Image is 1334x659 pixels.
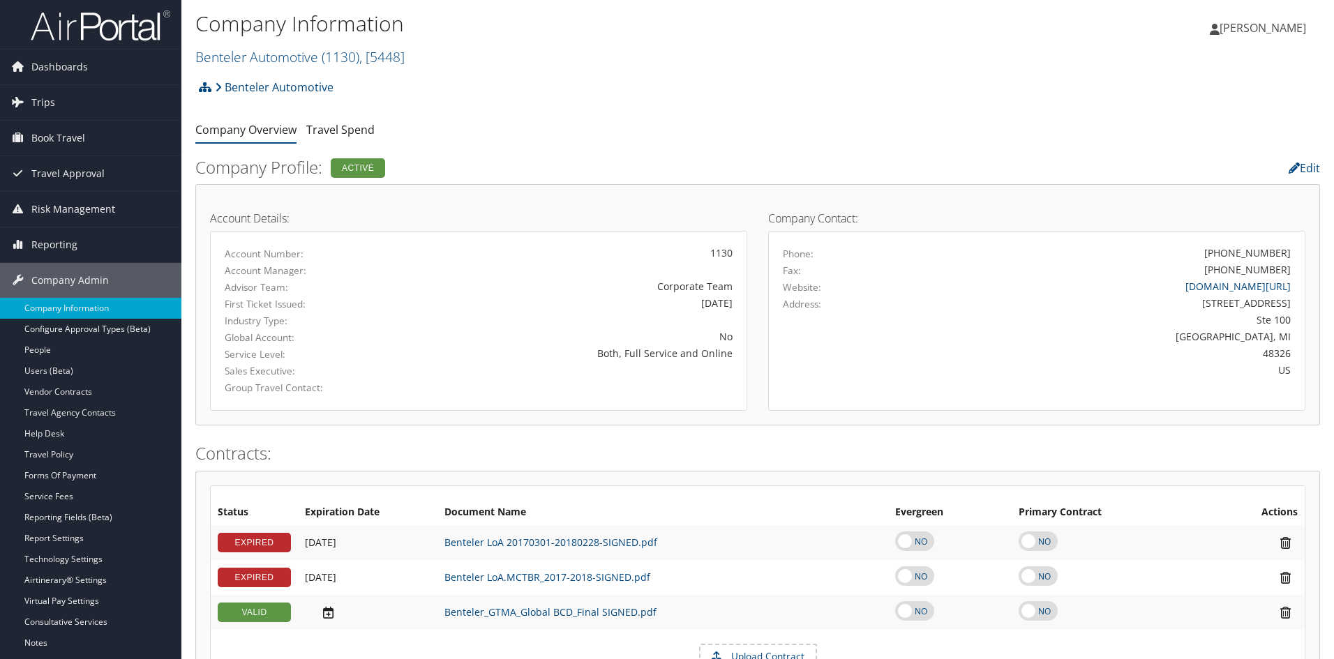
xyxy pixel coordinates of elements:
[915,329,1291,344] div: [GEOGRAPHIC_DATA], MI
[31,50,88,84] span: Dashboards
[225,381,380,395] label: Group Travel Contact:
[31,227,77,262] span: Reporting
[401,329,733,344] div: No
[218,568,291,587] div: EXPIRED
[915,312,1291,327] div: Ste 100
[225,247,380,261] label: Account Number:
[225,314,380,328] label: Industry Type:
[218,533,291,552] div: EXPIRED
[401,346,733,361] div: Both, Full Service and Online
[1273,570,1298,585] i: Remove Contract
[401,245,733,260] div: 1130
[225,264,380,278] label: Account Manager:
[305,570,336,584] span: [DATE]
[1273,605,1298,620] i: Remove Contract
[915,363,1291,377] div: US
[1012,500,1204,525] th: Primary Contract
[888,500,1012,525] th: Evergreen
[783,264,801,278] label: Fax:
[215,73,333,101] a: Benteler Automotive
[306,122,375,137] a: Travel Spend
[225,280,380,294] label: Advisor Team:
[195,47,405,66] a: Benteler Automotive
[1204,245,1291,260] div: [PHONE_NUMBER]
[31,121,85,156] span: Book Travel
[1220,20,1306,36] span: [PERSON_NAME]
[305,605,430,620] div: Add/Edit Date
[915,296,1291,310] div: [STREET_ADDRESS]
[218,603,291,622] div: VALID
[305,536,336,549] span: [DATE]
[1273,536,1298,550] i: Remove Contract
[915,346,1291,361] div: 48326
[1204,262,1291,277] div: [PHONE_NUMBER]
[195,9,945,38] h1: Company Information
[401,279,733,294] div: Corporate Team
[444,536,657,549] a: Benteler LoA 20170301-20180228-SIGNED.pdf
[195,441,1320,465] h2: Contracts:
[322,47,359,66] span: ( 1130 )
[31,9,170,42] img: airportal-logo.png
[225,331,380,344] label: Global Account:
[195,122,297,137] a: Company Overview
[1205,500,1305,525] th: Actions
[210,213,747,224] h4: Account Details:
[783,247,814,261] label: Phone:
[31,85,55,120] span: Trips
[444,605,657,619] a: Benteler_GTMA_Global BCD_Final SIGNED.pdf
[768,213,1305,224] h4: Company Contact:
[401,296,733,310] div: [DATE]
[195,156,938,179] h2: Company Profile:
[331,158,385,178] div: Active
[298,500,437,525] th: Expiration Date
[1289,160,1320,176] a: Edit
[444,570,650,584] a: Benteler LoA.MCTBR_2017-2018-SIGNED.pdf
[225,297,380,311] label: First Ticket Issued:
[305,571,430,584] div: Add/Edit Date
[225,364,380,378] label: Sales Executive:
[31,263,109,298] span: Company Admin
[1185,280,1291,293] a: [DOMAIN_NAME][URL]
[1210,7,1320,49] a: [PERSON_NAME]
[31,192,115,227] span: Risk Management
[31,156,105,191] span: Travel Approval
[783,297,821,311] label: Address:
[211,500,298,525] th: Status
[783,280,821,294] label: Website:
[225,347,380,361] label: Service Level:
[359,47,405,66] span: , [ 5448 ]
[305,536,430,549] div: Add/Edit Date
[437,500,888,525] th: Document Name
